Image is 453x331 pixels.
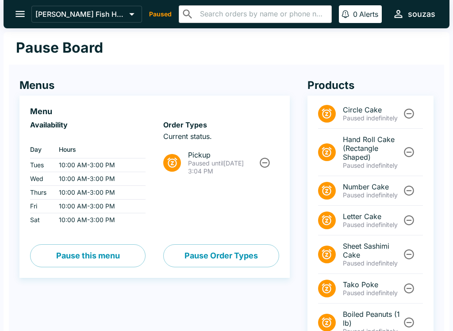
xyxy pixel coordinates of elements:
[401,144,417,160] button: Unpause
[408,9,435,19] div: souzas
[30,244,146,267] button: Pause this menu
[401,182,417,199] button: Unpause
[35,10,126,19] p: [PERSON_NAME] Fish House
[359,10,378,19] p: Alerts
[343,221,402,229] p: Paused indefinitely
[31,6,142,23] button: [PERSON_NAME] Fish House
[343,162,402,169] p: Paused indefinitely
[163,244,279,267] button: Pause Order Types
[401,314,417,331] button: Unpause
[19,79,290,92] h4: Menus
[188,159,223,167] span: Paused until
[389,4,439,23] button: souzas
[30,213,52,227] td: Sat
[163,132,279,141] p: Current status.
[52,200,146,213] td: 10:00 AM - 3:00 PM
[401,212,417,228] button: Unpause
[52,172,146,186] td: 10:00 AM - 3:00 PM
[343,191,402,199] p: Paused indefinitely
[343,289,402,297] p: Paused indefinitely
[401,280,417,296] button: Unpause
[188,150,257,159] span: Pickup
[343,310,402,327] span: Boiled Peanuts (1 lb)
[149,10,172,19] p: Paused
[9,3,31,25] button: open drawer
[188,159,257,175] p: [DATE] 3:04 PM
[343,182,402,191] span: Number Cake
[307,79,434,92] h4: Products
[343,135,402,162] span: Hand Roll Cake (Rectangle Shaped)
[343,212,402,221] span: Letter Cake
[16,39,103,57] h1: Pause Board
[343,114,402,122] p: Paused indefinitely
[353,10,357,19] p: 0
[343,242,402,259] span: Sheet Sashimi Cake
[30,158,52,172] td: Tues
[30,186,52,200] td: Thurs
[30,200,52,213] td: Fri
[52,213,146,227] td: 10:00 AM - 3:00 PM
[30,141,52,158] th: Day
[52,158,146,172] td: 10:00 AM - 3:00 PM
[52,141,146,158] th: Hours
[30,172,52,186] td: Wed
[197,8,328,20] input: Search orders by name or phone number
[401,105,417,122] button: Unpause
[30,132,146,141] p: ‏
[163,120,279,129] h6: Order Types
[343,259,402,267] p: Paused indefinitely
[257,154,273,171] button: Unpause
[30,120,146,129] h6: Availability
[343,280,402,289] span: Tako Poke
[343,105,402,114] span: Circle Cake
[401,246,417,262] button: Unpause
[52,186,146,200] td: 10:00 AM - 3:00 PM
